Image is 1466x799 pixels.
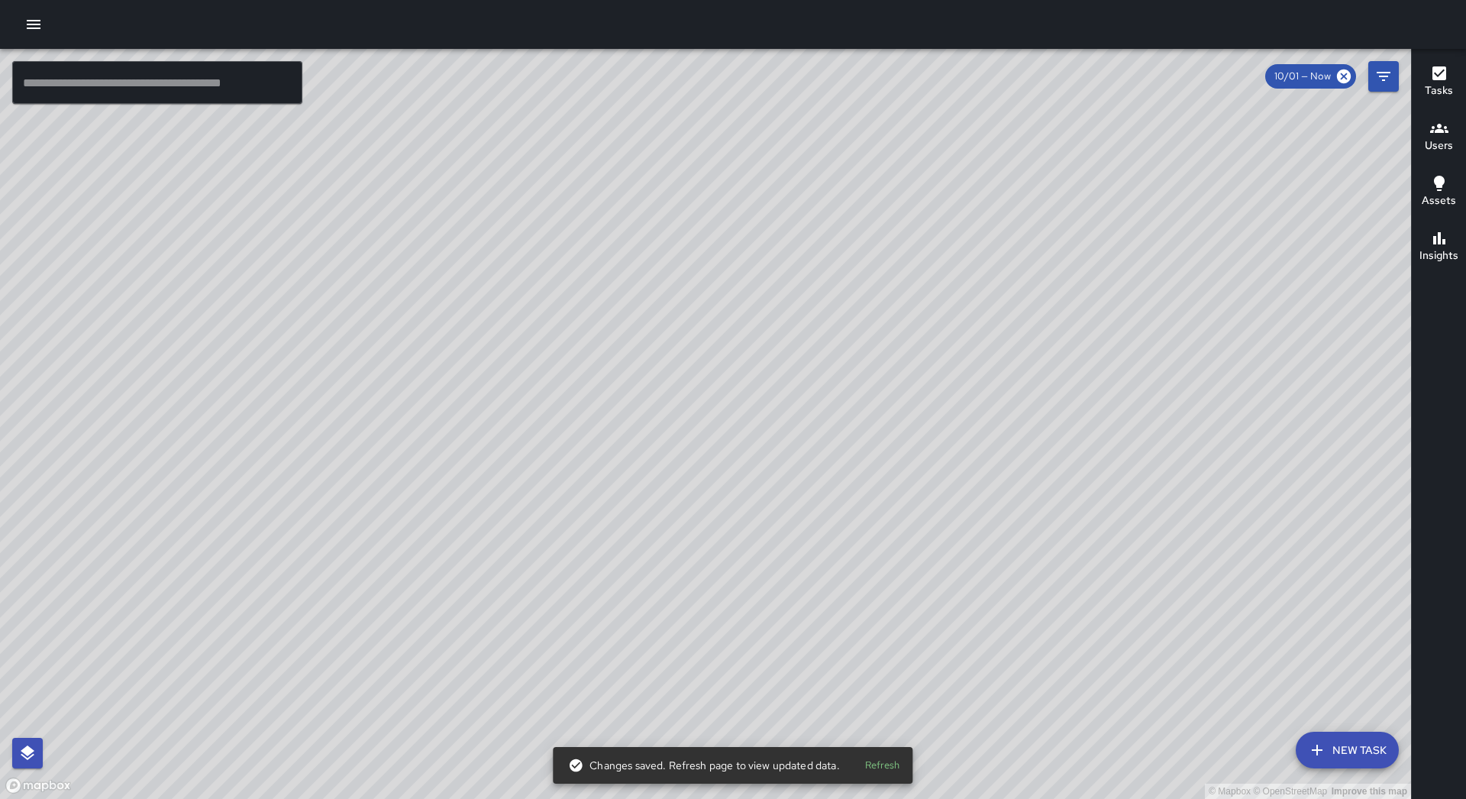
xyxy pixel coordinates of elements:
span: 10/01 — Now [1265,69,1340,84]
h6: Users [1425,137,1453,154]
button: Tasks [1412,55,1466,110]
button: Filters [1368,61,1399,92]
div: Changes saved. Refresh page to view updated data. [568,752,839,779]
button: Insights [1412,220,1466,275]
h6: Tasks [1425,82,1453,99]
button: New Task [1296,732,1399,768]
h6: Insights [1419,247,1458,264]
button: Assets [1412,165,1466,220]
h6: Assets [1422,192,1456,209]
button: Users [1412,110,1466,165]
div: 10/01 — Now [1265,64,1356,89]
button: Refresh [858,754,907,778]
